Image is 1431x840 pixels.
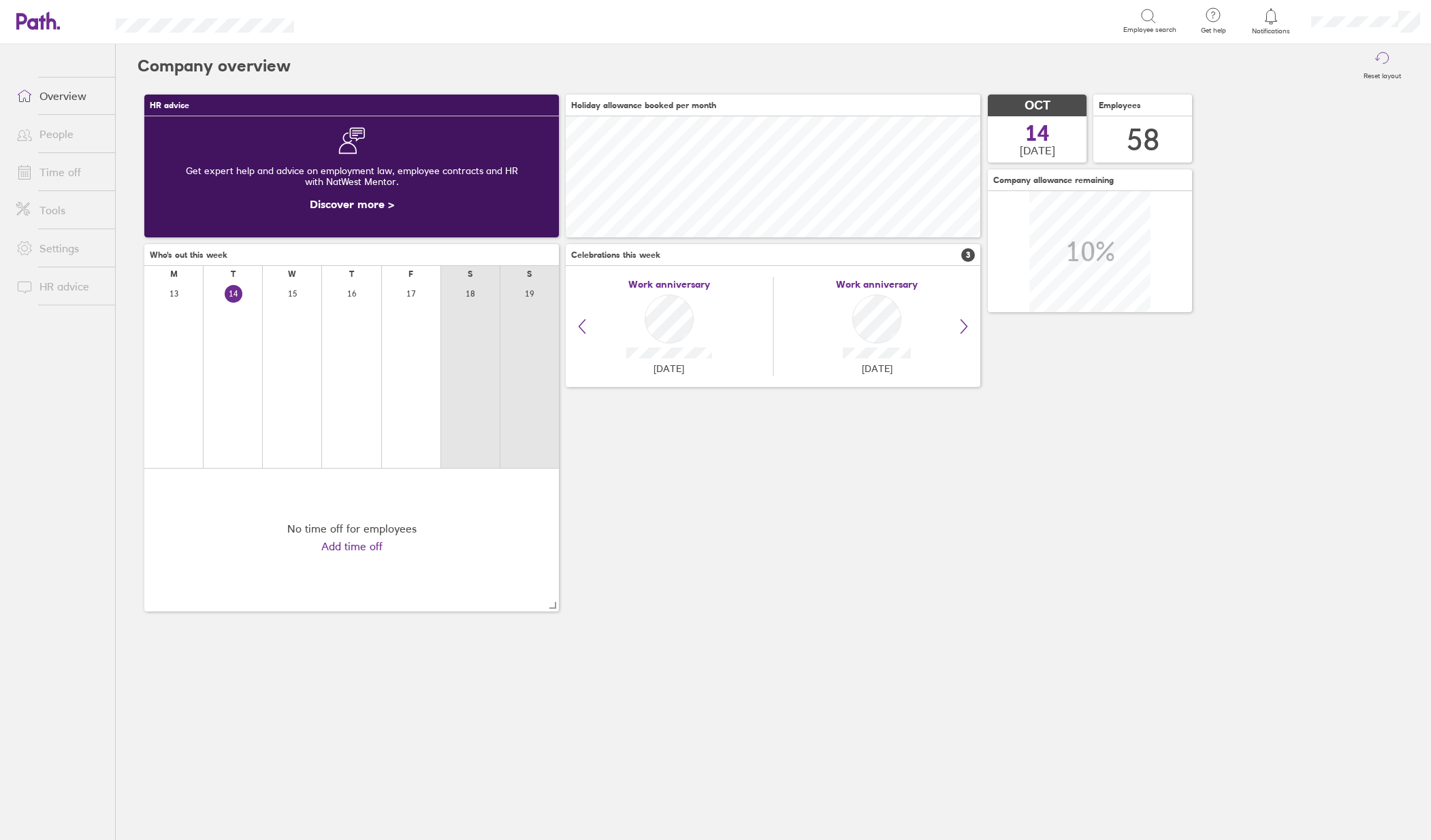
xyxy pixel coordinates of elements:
[288,269,296,279] div: W
[5,120,115,148] a: People
[993,175,1114,185] span: Company allowance remaining
[961,248,975,262] span: 3
[1249,7,1293,35] a: Notifications
[862,363,893,374] span: [DATE]
[527,269,532,279] div: S
[349,269,354,279] div: T
[571,250,660,260] span: Celebrations this week
[321,540,383,552] a: Add time off
[150,250,227,260] span: Who's out this week
[1099,101,1141,110] span: Employees
[170,269,178,279] div: M
[1191,27,1236,35] span: Get help
[287,522,417,535] div: No time off for employees
[1123,26,1176,34] span: Employee search
[5,82,115,110] a: Overview
[138,44,291,88] h2: Company overview
[231,269,236,279] div: T
[5,158,115,186] a: Time off
[331,14,366,27] div: Search
[310,197,394,211] a: Discover more >
[468,269,472,279] div: S
[628,279,710,290] span: Work anniversary
[1020,144,1055,156] span: [DATE]
[654,363,684,374] span: [DATE]
[5,197,115,224] a: Tools
[1025,99,1050,113] span: OCT
[1025,122,1050,144] span: 14
[150,101,189,110] span: HR advice
[5,235,115,262] a: Settings
[571,101,716,110] span: Holiday allowance booked per month
[5,273,115,300] a: HR advice
[408,269,413,279] div: F
[836,279,918,290] span: Work anniversary
[1355,68,1409,80] label: Reset layout
[1355,44,1409,88] button: Reset layout
[1249,27,1293,35] span: Notifications
[1127,122,1159,157] div: 58
[155,154,548,198] div: Get expert help and advice on employment law, employee contracts and HR with NatWest Mentor.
